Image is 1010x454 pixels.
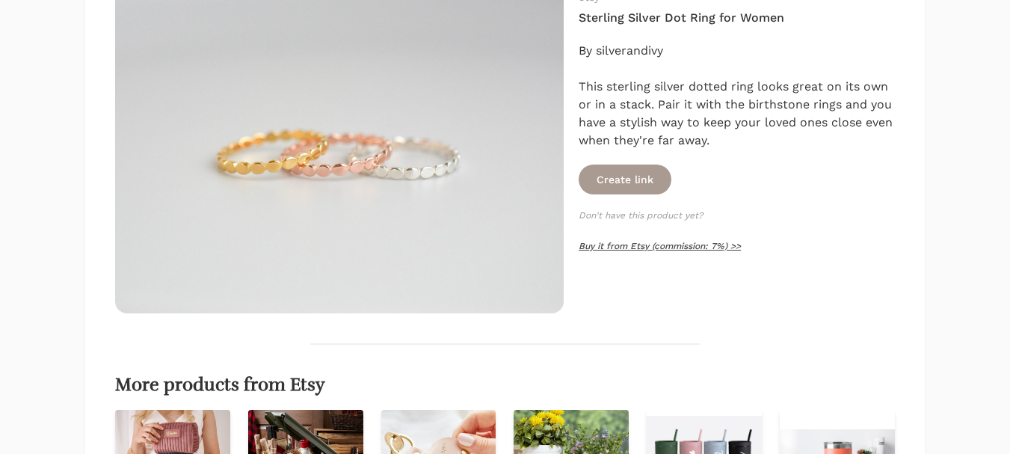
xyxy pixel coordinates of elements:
[579,42,895,150] div: By silverandivy This sterling silver dotted ring looks great on its own or in a stack. Pair it wi...
[579,209,895,221] p: Don't have this product yet?
[115,375,895,396] h2: More products from Etsy
[579,165,671,194] button: Create link
[579,241,741,251] a: Buy it from Etsy (commission: 7%) >>
[579,9,895,27] h4: Sterling Silver Dot Ring for Women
